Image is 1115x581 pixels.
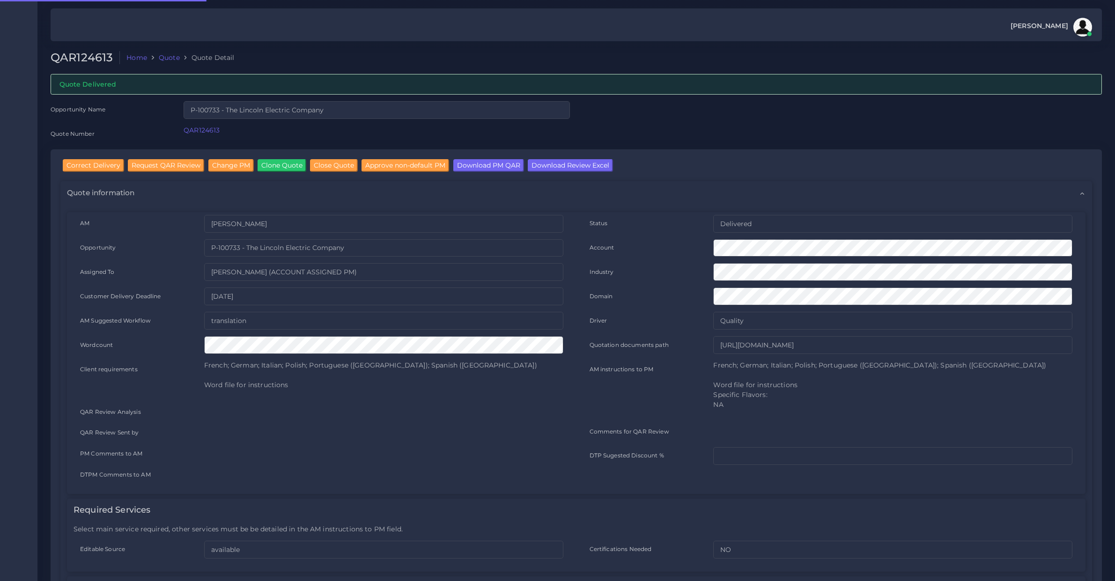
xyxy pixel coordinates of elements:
input: pm [204,263,563,281]
label: Certifications Needed [590,545,652,553]
img: avatar [1073,18,1092,37]
label: AM instructions to PM [590,365,654,373]
a: Quote [159,53,180,62]
label: Quote Number [51,130,95,138]
label: Driver [590,316,607,324]
input: Download Review Excel [528,159,613,171]
input: Request QAR Review [128,159,204,171]
input: Change PM [208,159,254,171]
label: Industry [590,268,614,276]
input: Download PM QAR [453,159,524,171]
label: Opportunity [80,243,116,251]
span: [PERSON_NAME] [1011,22,1068,29]
label: Status [590,219,608,227]
a: [PERSON_NAME]avatar [1006,18,1095,37]
label: Editable Source [80,545,125,553]
label: DTP Sugested Discount % [590,451,664,459]
label: AM [80,219,89,227]
label: Comments for QAR Review [590,427,669,435]
input: Clone Quote [258,159,306,171]
p: French; German; Italian; Polish; Portuguese ([GEOGRAPHIC_DATA]); Spanish ([GEOGRAPHIC_DATA]) Word... [204,360,563,390]
span: Quote information [67,188,134,198]
input: Approve non-default PM [362,159,449,171]
p: French; German; Italian; Polish; Portuguese ([GEOGRAPHIC_DATA]); Spanish ([GEOGRAPHIC_DATA]) Word... [713,360,1072,410]
a: QAR124613 [184,126,220,134]
label: Assigned To [80,268,115,276]
div: Quote information [60,181,1092,205]
label: QAR Review Analysis [80,408,141,416]
p: Select main service required, other services must be be detailed in the AM instructions to PM field. [74,524,1079,534]
label: Account [590,243,614,251]
label: QAR Review Sent by [80,428,139,437]
label: PM Comments to AM [80,449,142,457]
label: Domain [590,292,613,300]
label: Quotation documents path [590,341,669,349]
label: Customer Delivery Deadline [80,292,161,300]
label: Wordcount [80,341,113,349]
div: Quote Delivered [51,74,1102,94]
li: Quote Detail [180,53,235,62]
a: Home [126,53,147,62]
label: Client requirements [80,365,138,373]
h2: QAR124613 [51,51,120,65]
input: Close Quote [310,159,358,171]
input: Correct Delivery [63,159,124,171]
label: Opportunity Name [51,105,105,113]
label: AM Suggested Workflow [80,316,151,324]
h4: Required Services [74,505,150,515]
label: DTPM Comments to AM [80,471,151,479]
